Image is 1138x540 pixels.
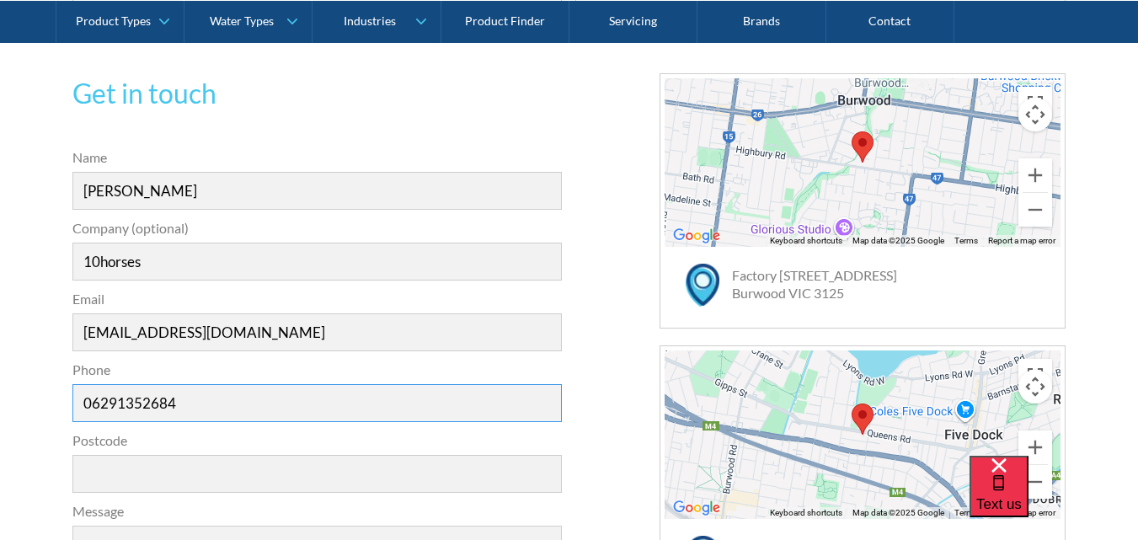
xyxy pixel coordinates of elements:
[686,264,719,307] img: map marker icon
[770,235,842,247] button: Keyboard shortcuts
[852,508,944,517] span: Map data ©2025 Google
[669,497,724,519] a: Open this area in Google Maps (opens a new window)
[954,508,978,517] a: Terms (opens in new tab)
[732,267,897,301] a: Factory [STREET_ADDRESS]Burwood VIC 3125
[1018,359,1052,393] button: Toggle fullscreen view
[72,218,563,238] label: Company (optional)
[770,507,842,519] button: Keyboard shortcuts
[72,289,563,309] label: Email
[72,73,563,114] h2: Get in touch
[72,430,563,451] label: Postcode
[72,147,563,168] label: Name
[1018,370,1052,404] button: Map camera controls
[344,13,396,28] div: Industries
[76,13,151,28] div: Product Types
[852,236,944,245] span: Map data ©2025 Google
[852,131,874,163] div: Map pin
[852,404,874,435] div: Map pin
[72,501,563,521] label: Message
[669,225,724,247] a: Open this area in Google Maps (opens a new window)
[970,456,1138,540] iframe: podium webchat widget bubble
[1018,430,1052,464] button: Zoom in
[1018,98,1052,131] button: Map camera controls
[1018,193,1052,227] button: Zoom out
[72,360,563,380] label: Phone
[210,13,274,28] div: Water Types
[1018,87,1052,120] button: Toggle fullscreen view
[1018,158,1052,192] button: Zoom in
[669,497,724,519] img: Google
[669,225,724,247] img: Google
[988,236,1055,245] a: Report a map error
[954,236,978,245] a: Terms (opens in new tab)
